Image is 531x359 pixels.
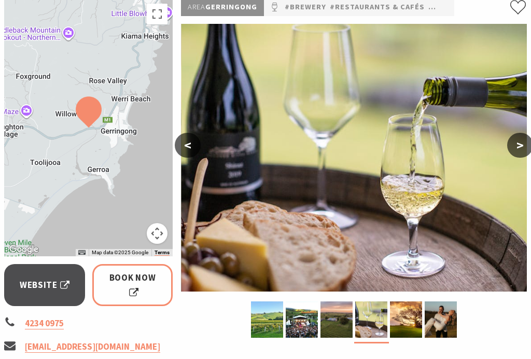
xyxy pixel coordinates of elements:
img: Crooked River Estate [390,301,422,338]
button: Map camera controls [147,223,167,244]
a: Terms (opens in new tab) [155,250,170,256]
img: The Rubens [286,301,318,338]
span: Map data ©2025 Google [92,250,148,255]
a: Book Now [92,264,173,306]
a: Click to see this area on Google Maps [7,243,41,256]
span: Book Now [107,271,159,299]
img: Crooked River Weddings [425,301,457,338]
img: Wines ready for tasting at the Crooked River Wines winery in Gerringong [181,24,527,292]
button: < [175,133,201,158]
img: Vineyard View [251,301,283,338]
button: Keyboard shortcuts [78,249,86,256]
span: Website [20,278,69,292]
span: Area [188,2,205,11]
a: Website [4,264,85,306]
a: [EMAIL_ADDRESS][DOMAIN_NAME] [25,341,160,353]
button: Toggle fullscreen view [147,4,167,24]
a: 4234 0975 [25,317,64,329]
img: Wines ready for tasting at the Crooked River Wines winery in Gerringong [355,301,387,338]
img: Google [7,243,41,256]
a: #brewery [285,1,326,13]
a: #Restaurants & Cafés [330,1,425,13]
img: Aerial view of Crooked River Wines, Gerringong [320,301,353,338]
